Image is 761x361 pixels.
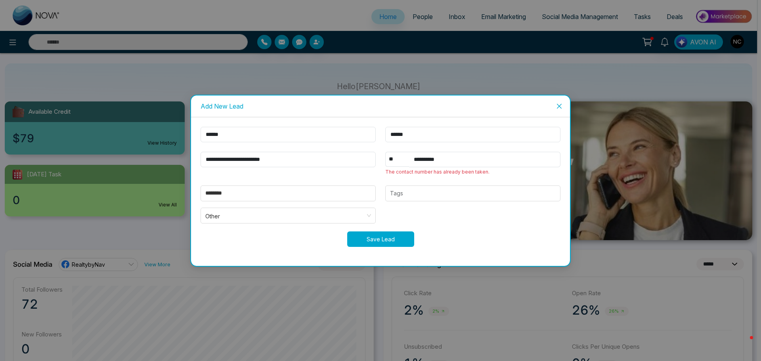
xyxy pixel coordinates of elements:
iframe: Intercom live chat [734,334,753,353]
span: The contact number has already been taken. [385,169,489,175]
span: close [556,103,562,109]
div: Add New Lead [201,102,560,111]
button: Close [549,96,570,117]
span: Other [205,210,371,221]
button: Save Lead [347,231,414,247]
